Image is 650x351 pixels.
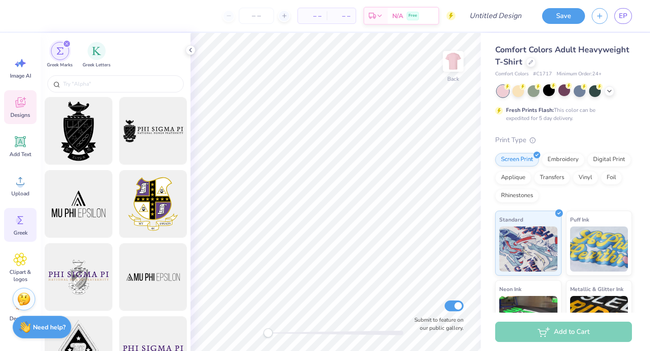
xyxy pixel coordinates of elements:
[499,215,523,224] span: Standard
[573,171,598,185] div: Vinyl
[495,135,632,145] div: Print Type
[92,46,101,55] img: Greek Letters Image
[9,151,31,158] span: Add Text
[9,315,31,322] span: Decorate
[495,44,629,67] span: Comfort Colors Adult Heavyweight T-Shirt
[533,70,552,78] span: # C1717
[47,42,73,69] button: filter button
[447,75,459,83] div: Back
[601,171,622,185] div: Foil
[499,284,521,294] span: Neon Ink
[557,70,602,78] span: Minimum Order: 24 +
[499,226,557,272] img: Standard
[83,62,111,69] span: Greek Letters
[33,323,65,332] strong: Need help?
[570,296,628,341] img: Metallic & Glitter Ink
[444,52,462,70] img: Back
[409,13,417,19] span: Free
[495,70,529,78] span: Comfort Colors
[587,153,631,166] div: Digital Print
[14,229,28,236] span: Greek
[10,72,31,79] span: Image AI
[10,111,30,119] span: Designs
[506,106,554,114] strong: Fresh Prints Flash:
[239,8,274,24] input: – –
[332,11,350,21] span: – –
[534,171,570,185] div: Transfers
[495,153,539,166] div: Screen Print
[56,47,64,55] img: Greek Marks Image
[495,171,531,185] div: Applique
[570,226,628,272] img: Puff Ink
[570,215,589,224] span: Puff Ink
[264,328,273,337] div: Accessibility label
[47,42,73,69] div: filter for Greek Marks
[392,11,403,21] span: N/A
[11,190,29,197] span: Upload
[619,11,627,21] span: EP
[83,42,111,69] div: filter for Greek Letters
[570,284,623,294] span: Metallic & Glitter Ink
[47,62,73,69] span: Greek Marks
[499,296,557,341] img: Neon Ink
[542,8,585,24] button: Save
[462,7,529,25] input: Untitled Design
[614,8,632,24] a: EP
[5,268,35,283] span: Clipart & logos
[303,11,321,21] span: – –
[62,79,178,88] input: Try "Alpha"
[495,189,539,203] div: Rhinestones
[506,106,617,122] div: This color can be expedited for 5 day delivery.
[409,316,464,332] label: Submit to feature on our public gallery.
[83,42,111,69] button: filter button
[542,153,585,166] div: Embroidery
